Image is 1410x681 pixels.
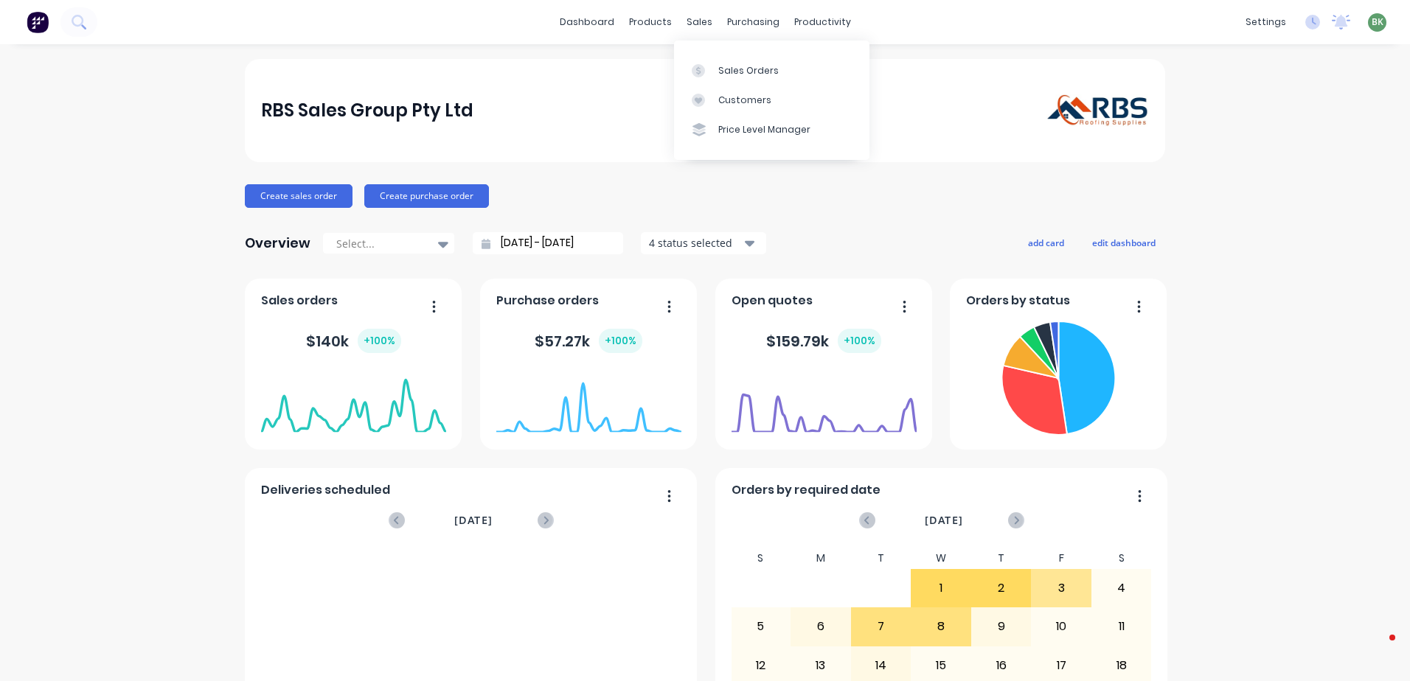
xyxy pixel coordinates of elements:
div: M [791,548,851,569]
span: Orders by required date [732,481,881,499]
div: + 100 % [358,329,401,353]
div: 9 [972,608,1031,645]
span: Orders by status [966,292,1070,310]
div: F [1031,548,1091,569]
button: 4 status selected [641,232,766,254]
div: RBS Sales Group Pty Ltd [261,96,473,125]
div: $ 159.79k [766,329,881,353]
div: Price Level Manager [718,123,810,136]
a: Price Level Manager [674,115,869,144]
div: 1 [911,570,970,607]
div: sales [679,11,720,33]
button: Create sales order [245,184,352,208]
button: Create purchase order [364,184,489,208]
div: + 100 % [838,329,881,353]
div: + 100 % [599,329,642,353]
div: 4 [1092,570,1151,607]
div: S [1091,548,1152,569]
div: settings [1238,11,1293,33]
span: Purchase orders [496,292,599,310]
div: $ 57.27k [535,329,642,353]
img: RBS Sales Group Pty Ltd [1046,94,1149,128]
div: $ 140k [306,329,401,353]
span: Deliveries scheduled [261,481,390,499]
div: 6 [791,608,850,645]
div: 8 [911,608,970,645]
div: 11 [1092,608,1151,645]
div: Customers [718,94,771,107]
span: BK [1372,15,1383,29]
img: Factory [27,11,49,33]
div: W [911,548,971,569]
div: Sales Orders [718,64,779,77]
span: Sales orders [261,292,338,310]
a: dashboard [552,11,622,33]
span: [DATE] [454,512,493,528]
div: products [622,11,679,33]
div: T [851,548,911,569]
div: 7 [852,608,911,645]
div: 3 [1032,570,1091,607]
button: add card [1018,233,1074,252]
div: 5 [732,608,791,645]
div: 4 status selected [649,235,742,251]
div: S [731,548,791,569]
span: [DATE] [925,512,963,528]
a: Sales Orders [674,55,869,85]
div: 2 [972,570,1031,607]
a: Customers [674,85,869,115]
button: edit dashboard [1083,233,1165,252]
iframe: Intercom live chat [1360,631,1395,666]
div: Overview [245,228,310,258]
div: T [971,548,1032,569]
div: productivity [787,11,858,33]
span: Open quotes [732,292,813,310]
div: 10 [1032,608,1091,645]
div: purchasing [720,11,787,33]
